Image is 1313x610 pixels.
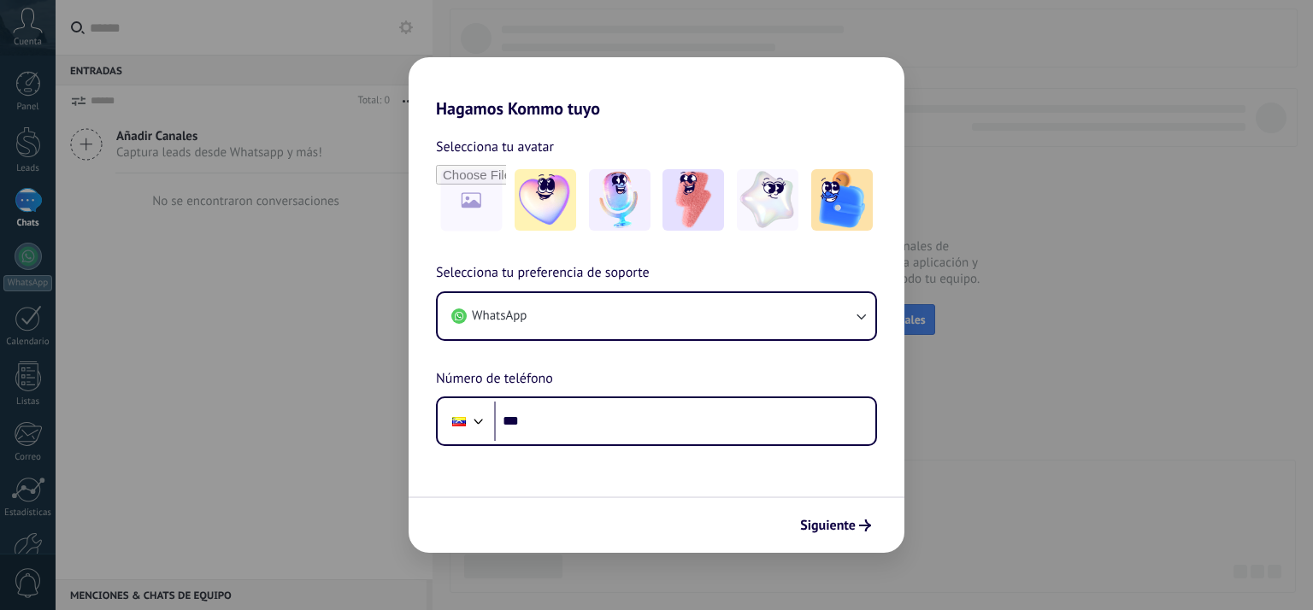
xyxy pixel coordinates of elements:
[792,511,879,540] button: Siguiente
[737,169,798,231] img: -4.jpeg
[436,368,553,390] span: Número de teléfono
[589,169,651,231] img: -2.jpeg
[436,136,554,158] span: Selecciona tu avatar
[800,519,856,531] span: Siguiente
[515,169,576,231] img: -1.jpeg
[438,293,875,339] button: WhatsApp
[472,308,527,325] span: WhatsApp
[409,57,904,119] h2: Hagamos Kommo tuyo
[811,169,873,231] img: -5.jpeg
[443,403,475,439] div: Venezuela: + 58
[436,262,650,284] span: Selecciona tu preferencia de soporte
[662,169,724,231] img: -3.jpeg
